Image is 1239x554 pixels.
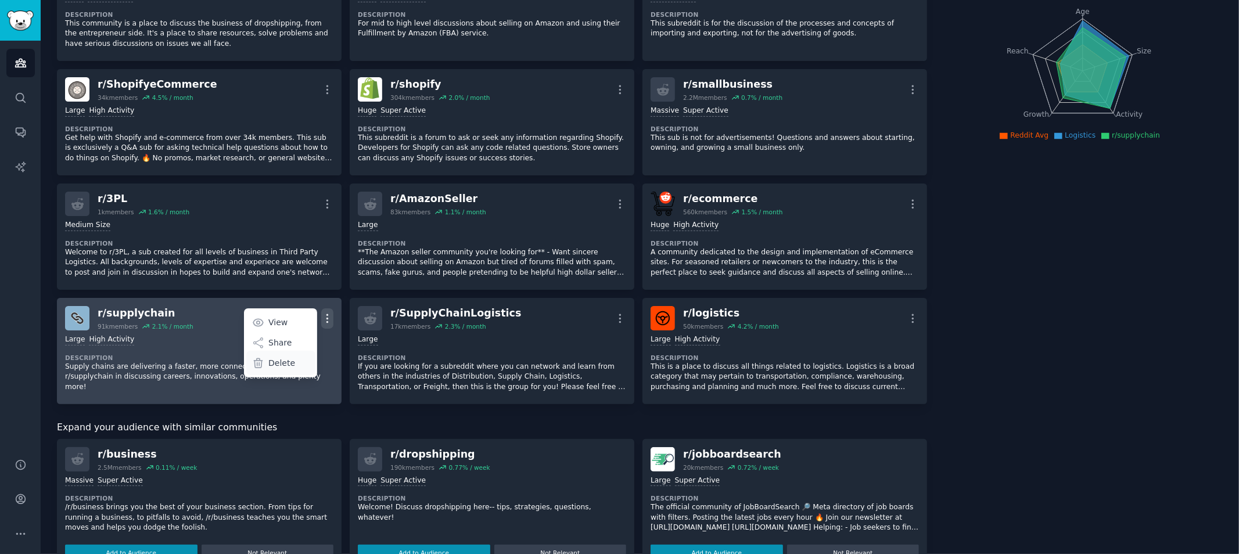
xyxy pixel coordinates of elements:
a: r/AmazonSeller83kmembers1.1% / monthLargeDescription**The Amazon seller community you're looking ... [350,184,634,290]
div: r/ dropshipping [390,447,490,462]
div: Super Active [98,476,143,487]
p: Get help with Shopify and e-commerce from over 34k members. This sub is exclusively a Q&A sub for... [65,133,333,164]
img: jobboardsearch [651,447,675,472]
tspan: Age [1076,8,1090,16]
img: ecommerce [651,192,675,216]
span: r/supplychain [1112,131,1160,139]
a: ecommercer/ecommerce560kmembers1.5% / monthHugeHigh ActivityDescriptionA community dedicated to t... [642,184,927,290]
div: 17k members [390,322,430,330]
div: 2.3 % / month [445,322,486,330]
div: Medium Size [65,220,110,231]
dt: Description [358,10,626,19]
p: This sub is not for advertisements! Questions and answers about starting, owning, and growing a s... [651,133,919,153]
div: 34k members [98,93,138,102]
div: 20k members [683,463,723,472]
div: Massive [65,476,94,487]
div: r/ ecommerce [683,192,782,206]
div: 2.1 % / month [152,322,193,330]
div: Large [651,334,670,346]
p: For mid to high level discussions about selling on Amazon and using their Fulfillment by Amazon (... [358,19,626,39]
p: This community is a place to discuss the business of dropshipping, from the entrepreneur side. It... [65,19,333,49]
div: 91k members [98,322,138,330]
div: 50k members [683,322,723,330]
div: 4.5 % / month [152,93,193,102]
div: Massive [651,106,679,117]
dt: Description [358,494,626,502]
a: ShopifyeCommercer/ShopifyeCommerce34kmembers4.5% / monthLargeHigh ActivityDescriptionGet help wit... [57,69,342,175]
dt: Description [651,239,919,247]
div: 190k members [390,463,434,472]
div: Super Active [380,106,426,117]
dt: Description [651,354,919,362]
tspan: Activity [1116,110,1143,118]
div: High Activity [675,334,720,346]
div: High Activity [673,220,719,231]
dt: Description [65,494,333,502]
div: 83k members [390,208,430,216]
span: Logistics [1065,131,1096,139]
img: logistics [651,306,675,330]
dt: Description [651,494,919,502]
div: Huge [651,220,669,231]
a: logisticsr/logistics50kmembers4.2% / monthLargeHigh ActivityDescriptionThis is a place to discuss... [642,298,927,404]
dt: Description [358,239,626,247]
img: shopify [358,77,382,102]
div: High Activity [89,106,134,117]
a: shopifyr/shopify304kmembers2.0% / monthHugeSuper ActiveDescriptionThis subreddit is a forum to as... [350,69,634,175]
div: 0.77 % / week [449,463,490,472]
div: 2.5M members [98,463,142,472]
div: 0.7 % / month [741,93,782,102]
div: Super Active [380,476,426,487]
p: The official community of JobBoardSearch 🔎 Meta directory of job boards with filters. Posting the... [651,502,919,533]
p: Supply chains are delivering a faster, more connected world. Join r/supplychain in discussing car... [65,362,333,393]
div: Super Active [683,106,728,117]
dt: Description [65,239,333,247]
tspan: Reach [1007,46,1029,55]
tspan: Growth [1023,110,1049,118]
div: 4.2 % / month [738,322,779,330]
span: Reddit Avg [1010,131,1048,139]
dt: Description [358,354,626,362]
div: 304k members [390,93,434,102]
dt: Description [65,125,333,133]
div: 0.72 % / week [738,463,779,472]
div: r/ SupplyChainLogistics [390,306,521,321]
p: This subreddit is for the discussion of the processes and concepts of importing and exporting, no... [651,19,919,39]
div: 560k members [683,208,727,216]
p: This is a place to discuss all things related to logistics. Logistics is a broad category that ma... [651,362,919,393]
p: Delete [268,357,295,369]
img: GummySearch logo [7,10,34,31]
div: r/ ShopifyeCommerce [98,77,217,92]
dt: Description [65,354,333,362]
tspan: Size [1137,46,1151,55]
div: Large [65,334,85,346]
div: 1.6 % / month [148,208,189,216]
div: 1k members [98,208,134,216]
a: supplychainr/supplychain91kmembers2.1% / monthViewShareDeleteLargeHigh ActivityDescriptionSupply ... [57,298,342,404]
a: View [246,310,315,334]
div: r/ business [98,447,197,462]
div: Large [651,476,670,487]
p: This subreddit is a forum to ask or seek any information regarding Shopify. Developers for Shopif... [358,133,626,164]
dt: Description [65,10,333,19]
p: A community dedicated to the design and implementation of eCommerce sites. For seasoned retailers... [651,247,919,278]
p: If you are looking for a subreddit where you can network and learn from others in the industries ... [358,362,626,393]
p: Welcome! Discuss dropshipping here-- tips, strategies, questions, whatever! [358,502,626,523]
p: Welcome to r/3PL, a sub created for all levels of business in Third Party Logistics. All backgrou... [65,247,333,278]
div: 2.2M members [683,93,727,102]
div: 1.1 % / month [445,208,486,216]
dt: Description [651,10,919,19]
div: Super Active [675,476,720,487]
div: Huge [358,476,376,487]
div: Large [358,334,378,346]
div: Large [358,220,378,231]
div: r/ logistics [683,306,779,321]
div: 0.11 % / week [156,463,197,472]
div: r/ 3PL [98,192,189,206]
div: Large [65,106,85,117]
p: Share [268,337,292,349]
img: ShopifyeCommerce [65,77,89,102]
div: r/ supplychain [98,306,193,321]
div: Huge [358,106,376,117]
dt: Description [358,125,626,133]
